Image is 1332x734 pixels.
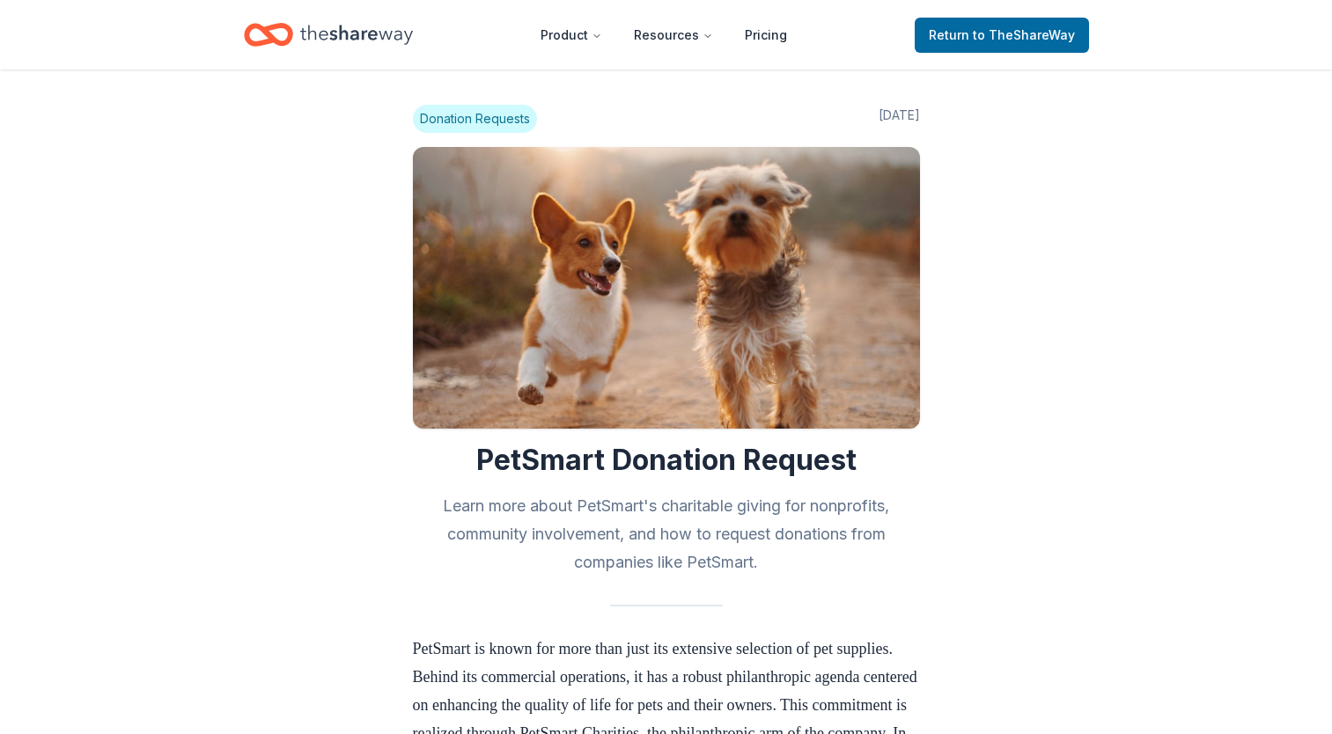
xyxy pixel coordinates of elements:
span: Return [929,25,1075,46]
span: Donation Requests [413,105,537,133]
a: Pricing [731,18,801,53]
a: Returnto TheShareWay [915,18,1089,53]
span: to TheShareWay [973,27,1075,42]
span: [DATE] [879,105,920,133]
h1: PetSmart Donation Request [413,443,920,478]
nav: Main [526,14,801,55]
h2: Learn more about PetSmart's charitable giving for nonprofits, community involvement, and how to r... [413,492,920,576]
img: Image for PetSmart Donation Request [413,147,920,429]
a: Home [244,14,413,55]
button: Product [526,18,616,53]
button: Resources [620,18,727,53]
